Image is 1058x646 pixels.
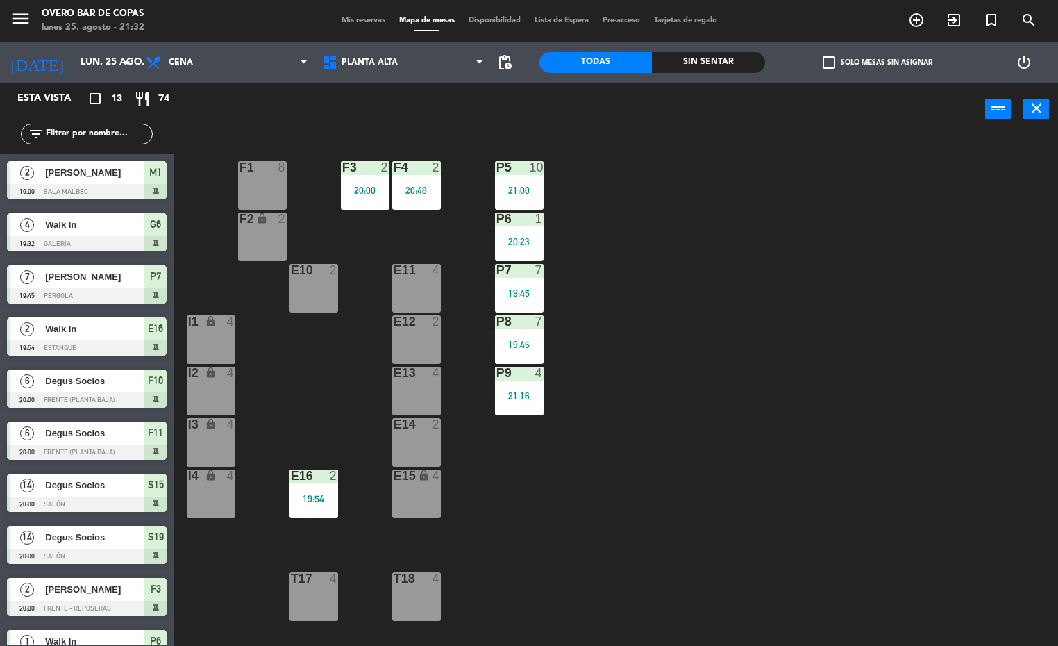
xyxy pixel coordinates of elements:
[823,56,835,69] span: check_box_outline_blank
[256,213,268,224] i: lock
[42,21,144,35] div: lunes 25. agosto - 21:32
[432,161,440,174] div: 2
[647,17,724,24] span: Tarjetas de regalo
[291,572,292,585] div: T17
[432,367,440,379] div: 4
[20,479,34,492] span: 14
[535,264,543,276] div: 7
[44,126,152,142] input: Filtrar por nombre...
[329,572,337,585] div: 4
[45,478,144,492] span: Degus Socios
[823,56,932,69] label: Solo mesas sin asignar
[20,583,34,597] span: 2
[392,185,441,195] div: 20:48
[1016,54,1032,71] i: power_settings_new
[45,582,144,597] span: [PERSON_NAME]
[188,315,189,328] div: I1
[20,374,34,388] span: 6
[158,91,169,107] span: 74
[20,531,34,545] span: 14
[495,288,544,298] div: 19:45
[45,374,144,388] span: Degus Socios
[111,91,122,107] span: 13
[45,322,144,336] span: Walk In
[10,8,31,34] button: menu
[169,58,193,67] span: Cena
[418,470,430,481] i: lock
[20,218,34,232] span: 4
[150,216,161,233] span: G6
[205,418,217,430] i: lock
[205,470,217,481] i: lock
[28,126,44,142] i: filter_list
[432,264,440,276] div: 4
[20,166,34,180] span: 2
[188,418,189,431] div: I3
[528,17,596,24] span: Lista de Espera
[432,315,440,328] div: 2
[462,17,528,24] span: Disponibilidad
[908,12,925,28] i: add_circle_outline
[529,161,543,174] div: 10
[226,315,235,328] div: 4
[20,426,34,440] span: 6
[1021,12,1037,28] i: search
[539,52,652,73] div: Todas
[535,315,543,328] div: 7
[7,90,100,107] div: Esta vista
[535,367,543,379] div: 4
[342,58,398,67] span: Planta Alta
[226,418,235,431] div: 4
[432,572,440,585] div: 4
[329,264,337,276] div: 2
[985,99,1011,119] button: power_input
[946,12,962,28] i: exit_to_app
[495,185,544,195] div: 21:00
[20,322,34,336] span: 2
[205,315,217,327] i: lock
[432,470,440,482] div: 4
[148,529,164,545] span: S19
[341,185,389,195] div: 20:00
[392,17,462,24] span: Mapa de mesas
[291,264,292,276] div: E10
[1023,99,1049,119] button: close
[535,213,543,225] div: 1
[342,161,343,174] div: F3
[990,100,1007,117] i: power_input
[983,12,1000,28] i: turned_in_not
[45,165,144,180] span: [PERSON_NAME]
[278,161,286,174] div: 8
[226,470,235,482] div: 4
[149,164,162,181] span: M1
[596,17,647,24] span: Pre-acceso
[148,320,163,337] span: E16
[495,391,544,401] div: 21:16
[151,581,161,597] span: F3
[45,270,144,284] span: [PERSON_NAME]
[188,367,189,379] div: I2
[289,494,338,504] div: 19:54
[205,367,217,379] i: lock
[432,418,440,431] div: 2
[87,90,103,107] i: crop_square
[148,477,164,493] span: S15
[45,426,144,440] span: Degus Socios
[495,237,544,247] div: 20:23
[1028,100,1045,117] i: close
[45,530,144,545] span: Degus Socios
[45,217,144,232] span: Walk In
